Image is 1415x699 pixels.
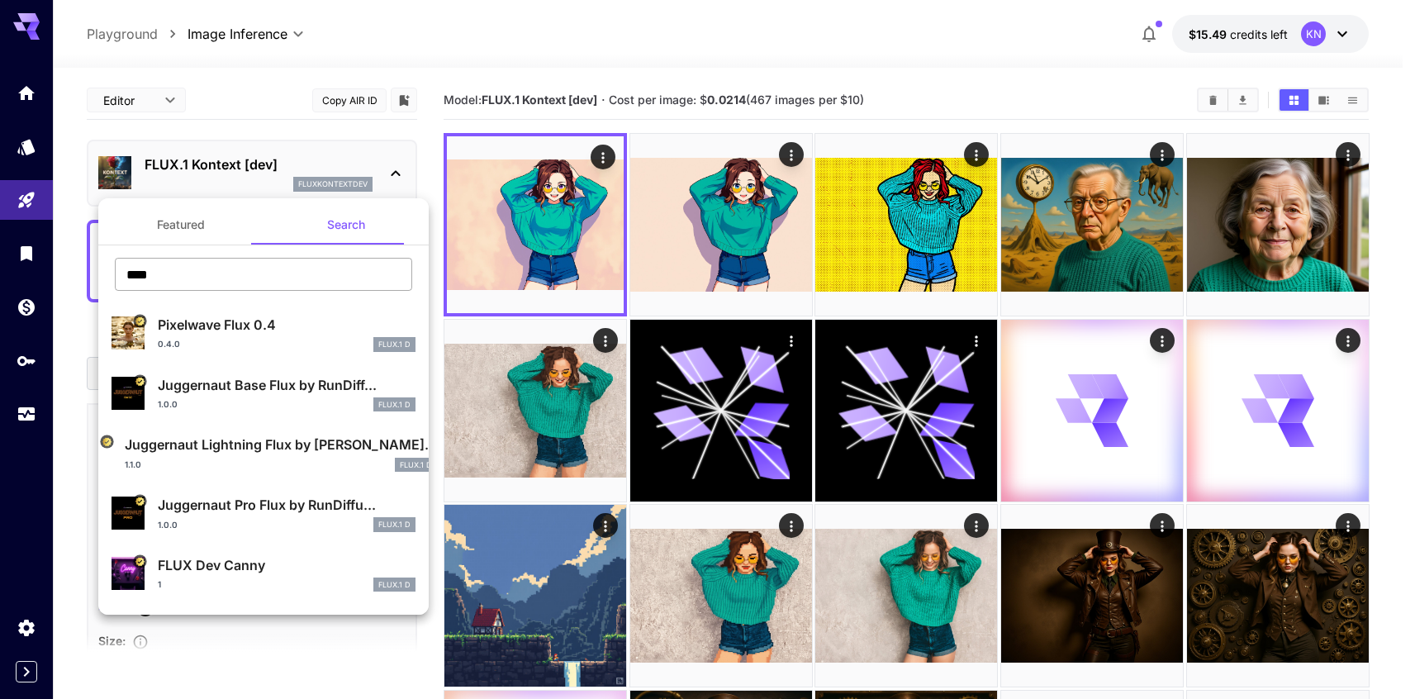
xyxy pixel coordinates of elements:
[158,315,415,335] p: Pixelwave Flux 0.4
[112,549,415,599] div: Certified Model – Vetted for best performance and includes a commercial license.FLUX Dev Canny1FL...
[133,315,146,328] button: Certified Model – Vetted for best performance and includes a commercial license.
[158,555,415,575] p: FLUX Dev Canny
[125,459,141,471] p: 1.1.0
[158,495,415,515] p: Juggernaut Pro Flux by RunDiffu...
[125,435,437,454] p: Juggernaut Lightning Flux by [PERSON_NAME]...
[158,519,178,531] p: 1.0.0
[378,579,411,591] p: FLUX.1 D
[98,205,264,245] button: Featured
[133,554,146,568] button: Certified Model – Vetted for best performance and includes a commercial license.
[158,578,161,591] p: 1
[158,398,178,411] p: 1.0.0
[158,375,415,395] p: Juggernaut Base Flux by RunDiff...
[100,435,113,448] button: Certified Model – Vetted for best performance and includes a commercial license.
[133,374,146,388] button: Certified Model – Vetted for best performance and includes a commercial license.
[112,428,415,478] div: Certified Model – Vetted for best performance and includes a commercial license.Juggernaut Lightn...
[133,495,146,508] button: Certified Model – Vetted for best performance and includes a commercial license.
[264,205,429,245] button: Search
[112,488,415,539] div: Certified Model – Vetted for best performance and includes a commercial license.Juggernaut Pro Fl...
[378,339,411,350] p: FLUX.1 D
[158,338,180,350] p: 0.4.0
[400,459,432,471] p: FLUX.1 D
[112,369,415,419] div: Certified Model – Vetted for best performance and includes a commercial license.Juggernaut Base F...
[112,308,415,359] div: Certified Model – Vetted for best performance and includes a commercial license.Pixelwave Flux 0....
[378,399,411,411] p: FLUX.1 D
[378,519,411,530] p: FLUX.1 D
